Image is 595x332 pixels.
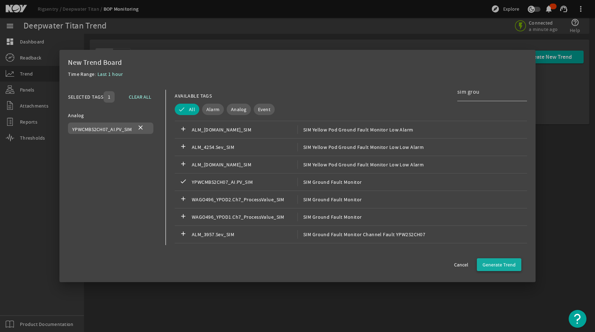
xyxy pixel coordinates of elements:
span: CLEAR ALL [129,93,151,101]
span: YPWCMBS2CH07_AI.PV_SIM [192,178,297,186]
span: Event [258,106,270,113]
span: Alarm [206,106,220,113]
div: SELECTED TAGS [68,93,104,101]
span: Last 1 hour [98,71,123,77]
button: CLEAR ALL [123,90,157,103]
span: ALM_[DOMAIN_NAME]_SIM [192,125,297,134]
mat-icon: add [179,195,188,204]
div: Time Range: [68,70,98,83]
span: SIM Ground Fault Monitor [297,178,362,186]
span: Analog [231,106,247,113]
button: Open Resource Center [569,310,586,328]
input: Search Tag Names [457,88,521,96]
div: AVAILABLE TAGS [175,92,212,100]
span: Generate Trend [483,261,516,268]
mat-icon: close [136,124,145,133]
div: Analog [68,111,157,120]
span: SIM Ground Fault Monitor [297,195,362,204]
span: ALM_[DOMAIN_NAME]_SIM [192,160,297,169]
span: WAGO496_YPOD1.Ch7_ProcessValue_SIM [192,213,297,221]
span: SIM Yellow Pod Ground Fault Monitor Low Low Alarm [297,160,424,169]
mat-icon: add [179,125,188,134]
mat-icon: add [179,213,188,221]
div: New Trend Board [68,58,527,67]
span: SIM Yellow Pod Ground Fault Monitor Low Alarm [297,125,414,134]
span: 1 [108,93,110,100]
span: SIM Ground Fault Monitor Channel Fault YPW2S2CH07 [297,230,425,239]
mat-icon: add [179,230,188,239]
span: ALM_3957.Sev_SIM [192,230,297,239]
mat-icon: add [179,160,188,169]
span: SIM Yellow Pod Ground Fault Monitor Low Low Alarm [297,143,424,151]
mat-icon: add [179,143,188,151]
span: SIM Ground Fault Monitor [297,213,362,221]
span: WAGO496_YPOD2.Ch7_ProcessValue_SIM [192,195,297,204]
button: Generate Trend [477,258,521,271]
span: YPWCMBS2CH07_AI.PV_SIM [72,126,132,133]
span: Cancel [454,261,468,268]
mat-icon: check [179,178,188,186]
button: Cancel [448,258,474,271]
span: ALM_4254.Sev_SIM [192,143,297,151]
span: All [189,106,195,113]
